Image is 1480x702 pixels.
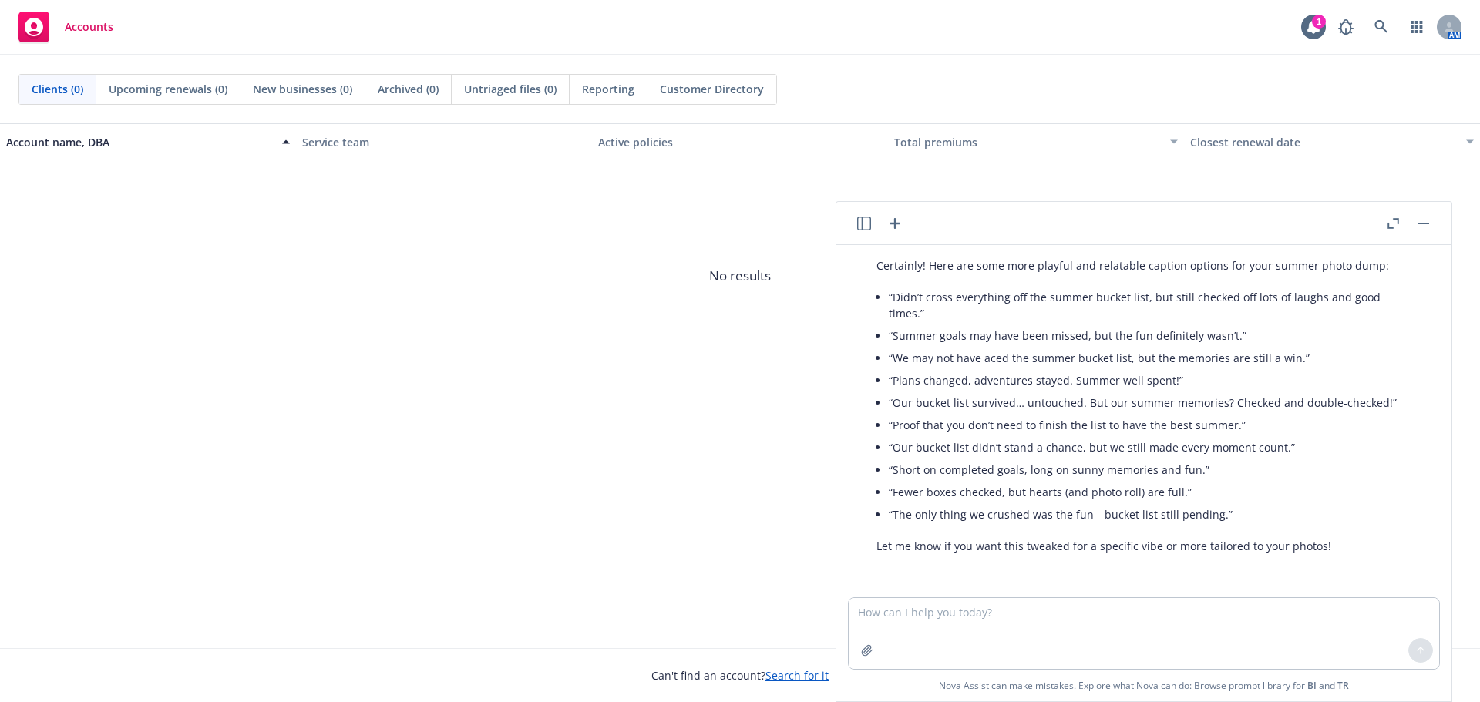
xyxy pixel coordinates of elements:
[843,670,1445,701] span: Nova Assist can make mistakes. Explore what Nova can do: Browse prompt library for and
[889,286,1411,324] li: “Didn’t cross everything off the summer bucket list, but still checked off lots of laughs and goo...
[582,81,634,97] span: Reporting
[889,436,1411,458] li: “Our bucket list didn’t stand a chance, but we still made every moment count.”
[1307,679,1317,692] a: BI
[889,458,1411,481] li: “Short on completed goals, long on sunny memories and fun.”
[302,134,586,150] div: Service team
[1184,123,1480,160] button: Closest renewal date
[1312,15,1326,29] div: 1
[296,123,592,160] button: Service team
[1366,12,1397,42] a: Search
[888,123,1184,160] button: Total premiums
[889,414,1411,436] li: “Proof that you don’t need to finish the list to have the best summer.”
[765,668,829,683] a: Search for it
[1330,12,1361,42] a: Report a Bug
[889,347,1411,369] li: “We may not have aced the summer bucket list, but the memories are still a win.”
[598,134,882,150] div: Active policies
[464,81,557,97] span: Untriaged files (0)
[889,391,1411,414] li: “Our bucket list survived… untouched. But our summer memories? Checked and double-checked!”
[876,257,1411,274] p: Certainly! Here are some more playful and relatable caption options for your summer photo dump:
[889,481,1411,503] li: “Fewer boxes checked, but hearts (and photo roll) are full.”
[651,667,829,684] span: Can't find an account?
[1337,679,1349,692] a: TR
[1401,12,1432,42] a: Switch app
[889,369,1411,391] li: “Plans changed, adventures stayed. Summer well spent!”
[876,538,1411,554] p: Let me know if you want this tweaked for a specific vibe or more tailored to your photos!
[889,503,1411,526] li: “The only thing we crushed was the fun—bucket list still pending.”
[65,21,113,33] span: Accounts
[378,81,439,97] span: Archived (0)
[32,81,83,97] span: Clients (0)
[592,123,888,160] button: Active policies
[889,324,1411,347] li: “Summer goals may have been missed, but the fun definitely wasn’t.”
[660,81,764,97] span: Customer Directory
[253,81,352,97] span: New businesses (0)
[6,134,273,150] div: Account name, DBA
[12,5,119,49] a: Accounts
[109,81,227,97] span: Upcoming renewals (0)
[894,134,1161,150] div: Total premiums
[1190,134,1457,150] div: Closest renewal date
